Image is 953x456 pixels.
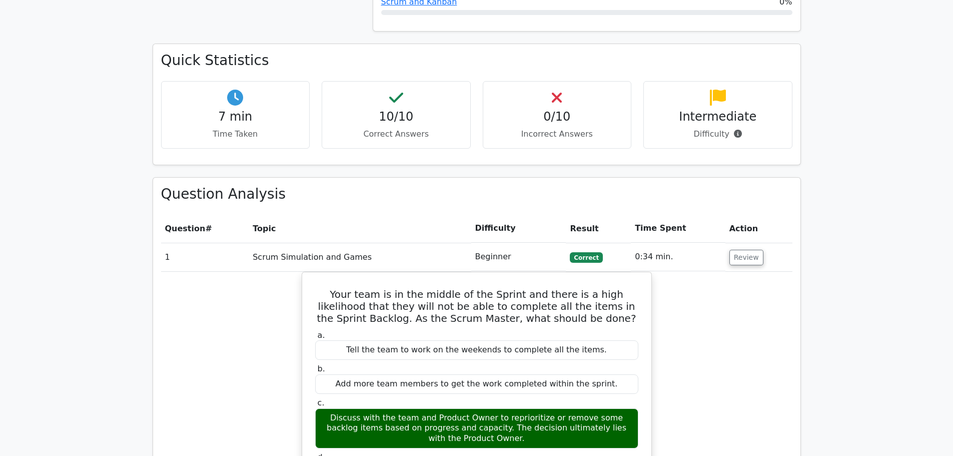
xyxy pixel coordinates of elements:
[315,374,638,394] div: Add more team members to get the work completed within the sprint.
[471,214,566,243] th: Difficulty
[170,128,302,140] p: Time Taken
[570,252,602,262] span: Correct
[471,243,566,271] td: Beginner
[170,110,302,124] h4: 7 min
[249,214,471,243] th: Topic
[161,186,792,203] h3: Question Analysis
[161,214,249,243] th: #
[652,110,784,124] h4: Intermediate
[249,243,471,271] td: Scrum Simulation and Games
[330,110,462,124] h4: 10/10
[314,288,639,324] h5: Your team is in the middle of the Sprint and there is a high likelihood that they will not be abl...
[652,128,784,140] p: Difficulty
[161,243,249,271] td: 1
[318,398,325,407] span: c.
[315,408,638,448] div: Discuss with the team and Product Owner to reprioritize or remove some backlog items based on pro...
[729,250,763,265] button: Review
[165,224,206,233] span: Question
[491,110,623,124] h4: 0/10
[725,214,792,243] th: Action
[315,340,638,360] div: Tell the team to work on the weekends to complete all the items.
[161,52,792,69] h3: Quick Statistics
[566,214,631,243] th: Result
[318,364,325,373] span: b.
[631,243,725,271] td: 0:34 min.
[330,128,462,140] p: Correct Answers
[318,330,325,340] span: a.
[491,128,623,140] p: Incorrect Answers
[631,214,725,243] th: Time Spent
